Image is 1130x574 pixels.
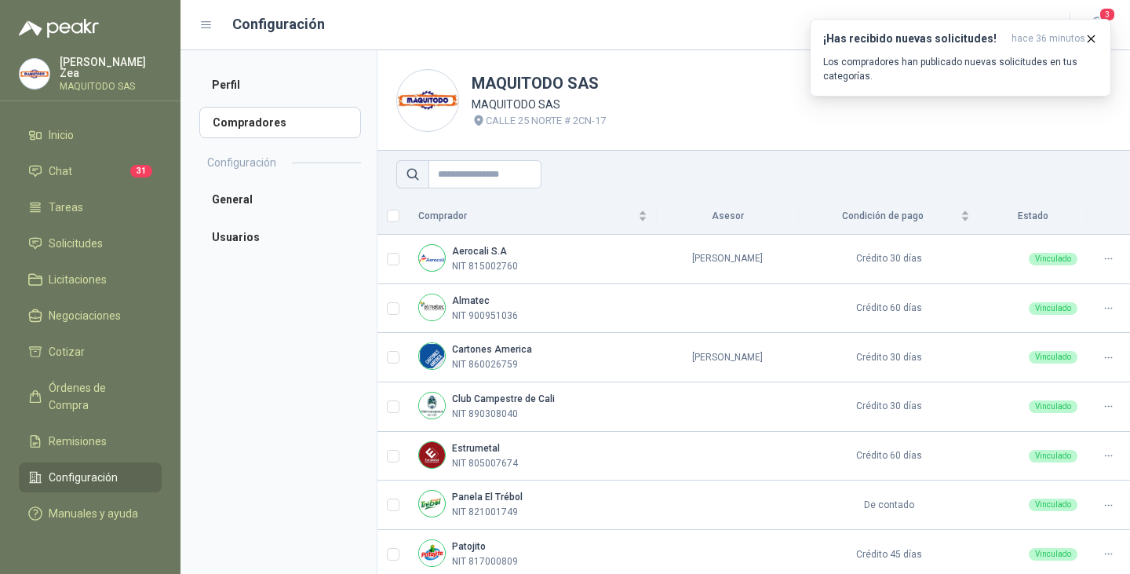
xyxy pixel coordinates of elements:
[1029,450,1077,462] div: Vinculado
[1029,400,1077,413] div: Vinculado
[452,541,486,552] b: Patojito
[452,407,518,422] p: NIT 890308040
[207,154,276,171] h2: Configuración
[419,491,445,517] img: Company Logo
[657,333,800,382] td: [PERSON_NAME]
[472,71,606,96] h1: MAQUITODO SAS
[19,337,162,367] a: Cotizar
[199,107,361,138] a: Compradores
[49,235,103,252] span: Solicitudes
[419,343,445,369] img: Company Logo
[823,55,1098,83] p: Los compradores han publicado nuevas solicitudes en tus categorías.
[49,199,83,216] span: Tareas
[1029,499,1077,511] div: Vinculado
[49,271,107,288] span: Licitaciones
[19,192,162,222] a: Tareas
[19,301,162,331] a: Negociaciones
[60,82,162,91] p: MAQUITODO SAS
[452,505,518,520] p: NIT 821001749
[452,357,518,372] p: NIT 860026759
[49,126,74,144] span: Inicio
[19,19,99,38] img: Logo peakr
[452,295,490,306] b: Almatec
[19,499,162,528] a: Manuales y ayuda
[1029,302,1077,315] div: Vinculado
[472,96,606,113] p: MAQUITODO SAS
[1029,351,1077,364] div: Vinculado
[49,163,72,180] span: Chat
[799,481,979,530] td: De contado
[452,309,518,324] p: NIT 900951036
[1029,253,1077,265] div: Vinculado
[397,70,458,131] img: Company Logo
[799,284,979,334] td: Crédito 60 días
[19,229,162,258] a: Solicitudes
[60,57,162,79] p: [PERSON_NAME] Zea
[799,235,979,284] td: Crédito 30 días
[19,120,162,150] a: Inicio
[1029,548,1077,561] div: Vinculado
[808,209,957,224] span: Condición de pago
[19,265,162,294] a: Licitaciones
[419,393,445,419] img: Company Logo
[49,343,85,360] span: Cotizar
[49,469,118,486] span: Configuración
[799,198,979,235] th: Condición de pago
[486,113,606,129] p: CALLE 25 NORTE # 2CN-17
[419,540,445,566] img: Company Logo
[452,443,500,454] b: Estrumetal
[19,373,162,420] a: Órdenes de Compra
[49,433,107,450] span: Remisiones
[452,344,532,355] b: Cartones America
[452,456,518,471] p: NIT 805007674
[199,221,361,253] a: Usuarios
[232,13,325,35] h1: Configuración
[452,393,555,404] b: Club Campestre de Cali
[419,294,445,320] img: Company Logo
[657,235,800,284] td: [PERSON_NAME]
[657,198,800,235] th: Asesor
[1083,11,1111,39] button: 3
[130,165,152,177] span: 31
[199,69,361,101] a: Perfil
[19,156,162,186] a: Chat31
[49,505,138,522] span: Manuales y ayuda
[49,379,147,414] span: Órdenes de Compra
[1012,32,1085,46] span: hace 36 minutos
[452,554,518,569] p: NIT 817000809
[979,198,1087,235] th: Estado
[419,442,445,468] img: Company Logo
[419,245,445,271] img: Company Logo
[20,59,49,89] img: Company Logo
[799,382,979,432] td: Crédito 30 días
[799,333,979,382] td: Crédito 30 días
[810,19,1111,97] button: ¡Has recibido nuevas solicitudes!hace 36 minutos Los compradores han publicado nuevas solicitudes...
[799,432,979,481] td: Crédito 60 días
[19,462,162,492] a: Configuración
[452,246,507,257] b: Aerocali S.A
[199,184,361,215] a: General
[409,198,657,235] th: Comprador
[19,426,162,456] a: Remisiones
[452,259,518,274] p: NIT 815002760
[452,492,523,503] b: Panela El Trébol
[1099,7,1116,22] span: 3
[823,32,1005,46] h3: ¡Has recibido nuevas solicitudes!
[49,307,121,324] span: Negociaciones
[418,209,635,224] span: Comprador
